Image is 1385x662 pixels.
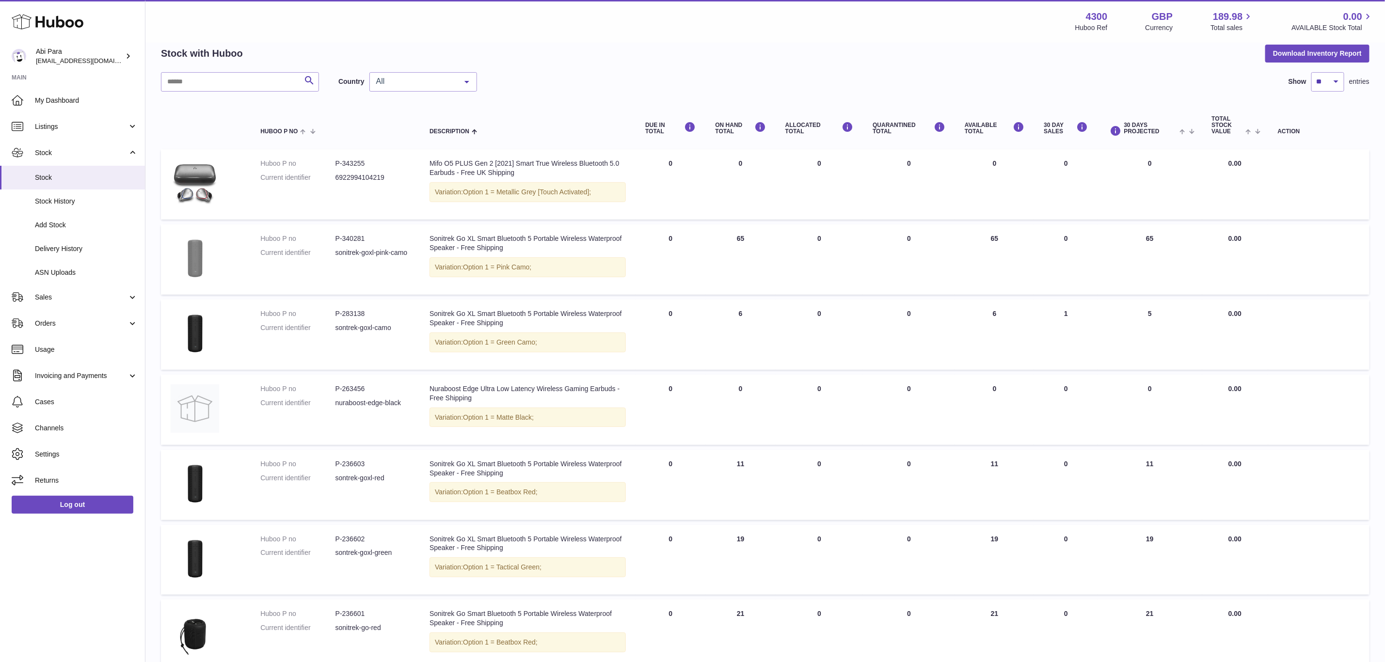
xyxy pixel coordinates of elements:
td: 19 [955,525,1034,595]
span: Stock [35,148,127,158]
td: 1 [1034,299,1098,370]
td: 0 [636,375,705,445]
span: Option 1 = Beatbox Red; [463,488,538,496]
span: Usage [35,345,138,354]
span: Option 1 = Pink Camo; [463,263,531,271]
dd: P-236601 [335,609,410,618]
dd: sontrek-goxl-red [335,473,410,483]
div: Sonitrek Go Smart Bluetooth 5 Portable Wireless Waterproof Speaker - Free Shipping [430,609,626,628]
div: Sonitrek Go XL Smart Bluetooth 5 Portable Wireless Waterproof Speaker - Free Shipping [430,234,626,252]
dd: sonitrek-go-red [335,623,410,632]
td: 0 [1034,450,1098,520]
td: 0 [776,224,863,295]
span: [EMAIL_ADDRESS][DOMAIN_NAME] [36,57,143,64]
dt: Huboo P no [260,159,335,168]
span: 0 [907,385,911,393]
span: 0.00 [1228,159,1242,167]
dt: Huboo P no [260,535,335,544]
div: ON HAND Total [716,122,766,135]
div: Mifo O5 PLUS Gen 2 [2021] Smart True Wireless Bluetooth 5.0 Earbuds - Free UK Shipping [430,159,626,177]
dd: 6922994104219 [335,173,410,182]
td: 5 [1098,299,1202,370]
dd: P-343255 [335,159,410,168]
div: AVAILABLE Total [965,122,1024,135]
span: Orders [35,319,127,328]
span: 0 [907,535,911,543]
span: 0 [907,610,911,617]
dd: sontrek-goxl-green [335,548,410,557]
span: Delivery History [35,244,138,253]
div: Abi Para [36,47,123,65]
span: Option 1 = Tactical Green; [463,563,541,571]
dt: Current identifier [260,398,335,408]
dt: Current identifier [260,548,335,557]
td: 65 [706,224,776,295]
dt: Current identifier [260,248,335,257]
dt: Current identifier [260,473,335,483]
strong: 4300 [1086,10,1108,23]
td: 0 [955,375,1034,445]
dt: Current identifier [260,323,335,332]
td: 0 [776,375,863,445]
td: 19 [706,525,776,595]
span: Sales [35,293,127,302]
img: product image [171,159,219,207]
td: 0 [636,525,705,595]
span: 0.00 [1228,235,1242,242]
img: product image [171,384,219,433]
dt: Huboo P no [260,309,335,318]
span: 0.00 [1228,610,1242,617]
dd: P-236603 [335,459,410,469]
div: Sonitrek Go XL Smart Bluetooth 5 Portable Wireless Waterproof Speaker - Free Shipping [430,309,626,328]
span: Total stock value [1212,116,1243,135]
span: 189.98 [1213,10,1242,23]
span: Stock [35,173,138,182]
dt: Current identifier [260,623,335,632]
dd: sonitrek-goxl-pink-camo [335,248,410,257]
div: Currency [1146,23,1173,32]
span: 0.00 [1343,10,1362,23]
span: Description [430,128,469,135]
dt: Huboo P no [260,609,335,618]
img: product image [171,459,219,508]
span: Option 1 = Green Camo; [463,338,537,346]
span: AVAILABLE Stock Total [1291,23,1373,32]
span: 0 [907,310,911,317]
td: 65 [1098,224,1202,295]
span: 0 [907,159,911,167]
dd: P-236602 [335,535,410,544]
div: Sonitrek Go XL Smart Bluetooth 5 Portable Wireless Waterproof Speaker - Free Shipping [430,459,626,478]
img: internalAdmin-4300@internal.huboo.com [12,49,26,63]
span: My Dashboard [35,96,138,105]
span: 0.00 [1228,535,1242,543]
dd: P-283138 [335,309,410,318]
td: 6 [706,299,776,370]
div: Variation: [430,482,626,502]
div: Variation: [430,332,626,352]
div: QUARANTINED Total [873,122,945,135]
a: 189.98 Total sales [1210,10,1254,32]
div: Variation: [430,408,626,427]
td: 0 [955,149,1034,220]
span: Option 1 = Matte Black; [463,413,534,421]
div: Variation: [430,632,626,652]
img: product image [171,535,219,583]
span: Stock History [35,197,138,206]
div: Variation: [430,557,626,577]
a: 0.00 AVAILABLE Stock Total [1291,10,1373,32]
span: Cases [35,397,138,407]
dt: Huboo P no [260,384,335,394]
img: product image [171,609,219,658]
div: DUE IN TOTAL [645,122,696,135]
span: 30 DAYS PROJECTED [1124,122,1178,135]
span: 0.00 [1228,385,1242,393]
div: Action [1278,128,1360,135]
a: Log out [12,496,133,513]
div: ALLOCATED Total [785,122,853,135]
span: Invoicing and Payments [35,371,127,380]
dt: Huboo P no [260,459,335,469]
div: Variation: [430,182,626,202]
dd: nuraboost-edge-black [335,398,410,408]
td: 0 [636,149,705,220]
dt: Current identifier [260,173,335,182]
